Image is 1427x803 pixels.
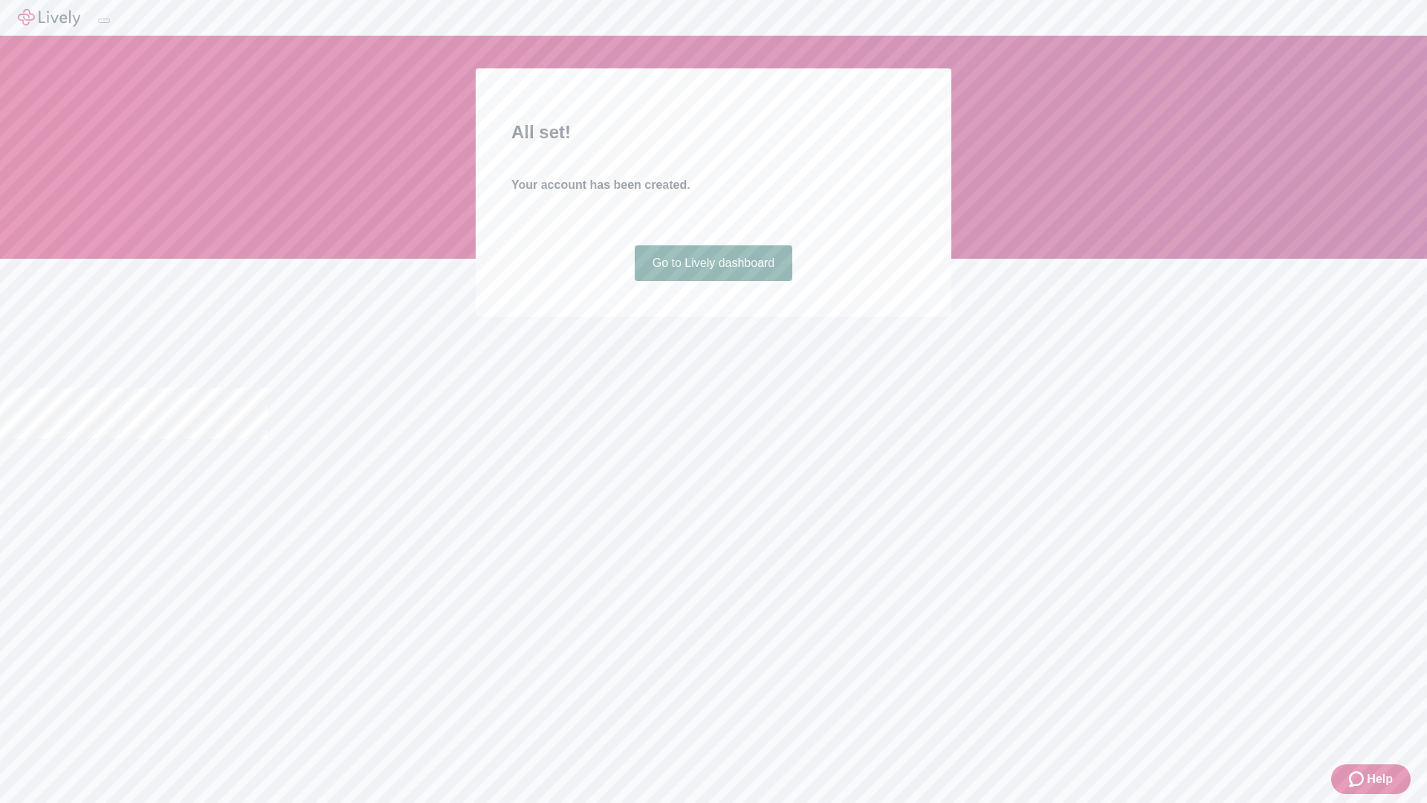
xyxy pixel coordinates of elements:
[18,9,80,27] img: Lively
[511,119,916,146] h2: All set!
[1349,770,1367,788] svg: Zendesk support icon
[511,176,916,194] h4: Your account has been created.
[98,19,110,23] button: Log out
[635,245,793,281] a: Go to Lively dashboard
[1331,764,1411,794] button: Zendesk support iconHelp
[1367,770,1393,788] span: Help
